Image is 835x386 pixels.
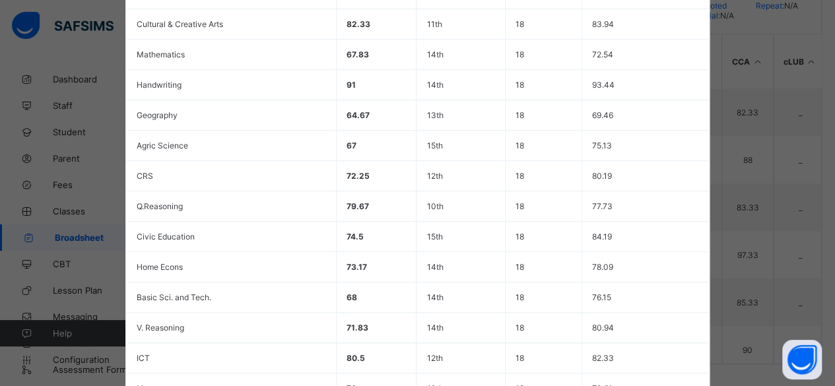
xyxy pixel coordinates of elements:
[516,232,524,241] span: 18
[516,292,524,302] span: 18
[516,110,524,120] span: 18
[516,323,524,333] span: 18
[516,262,524,272] span: 18
[592,262,613,272] span: 78.09
[426,292,443,302] span: 14th
[592,110,613,120] span: 69.46
[347,232,364,241] span: 74.5
[592,171,612,181] span: 80.19
[137,353,150,363] span: ICT
[516,49,524,59] span: 18
[347,323,368,333] span: 71.83
[426,110,443,120] span: 13th
[137,171,153,181] span: CRS
[137,323,184,333] span: V. Reasoning
[592,80,615,90] span: 93.44
[137,49,185,59] span: Mathematics
[137,141,188,150] span: Agric Science
[137,232,195,241] span: Civic Education
[347,19,370,29] span: 82.33
[137,201,183,211] span: Q.Reasoning
[137,110,178,120] span: Geography
[592,141,612,150] span: 75.13
[347,110,370,120] span: 64.67
[426,141,442,150] span: 15th
[426,323,443,333] span: 14th
[426,49,443,59] span: 14th
[347,292,357,302] span: 68
[516,353,524,363] span: 18
[426,19,442,29] span: 11th
[137,80,182,90] span: Handwriting
[426,80,443,90] span: 14th
[347,262,367,272] span: 73.17
[516,141,524,150] span: 18
[592,232,612,241] span: 84.19
[516,80,524,90] span: 18
[592,353,614,363] span: 82.33
[782,340,822,379] button: Open asap
[347,353,365,363] span: 80.5
[347,141,356,150] span: 67
[592,323,614,333] span: 80.94
[592,49,613,59] span: 72.54
[137,262,183,272] span: Home Econs
[347,171,370,181] span: 72.25
[592,19,614,29] span: 83.94
[516,171,524,181] span: 18
[347,49,369,59] span: 67.83
[426,232,442,241] span: 15th
[137,19,223,29] span: Cultural & Creative Arts
[426,201,443,211] span: 10th
[592,292,611,302] span: 76.15
[426,353,442,363] span: 12th
[592,201,613,211] span: 77.73
[347,80,356,90] span: 91
[516,201,524,211] span: 18
[347,201,369,211] span: 79.67
[426,262,443,272] span: 14th
[516,19,524,29] span: 18
[426,171,442,181] span: 12th
[137,292,211,302] span: Basic Sci. and Tech.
